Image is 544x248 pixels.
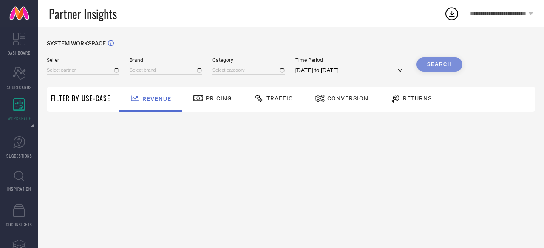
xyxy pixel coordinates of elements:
input: Select partner [47,66,119,75]
input: Select brand [130,66,202,75]
span: CDC INSIGHTS [6,221,32,228]
span: Traffic [266,95,293,102]
span: Pricing [206,95,232,102]
span: Category [212,57,285,63]
span: Revenue [142,95,171,102]
span: DASHBOARD [8,50,31,56]
span: Returns [403,95,432,102]
span: Filter By Use-Case [51,93,110,103]
span: SUGGESTIONS [6,153,32,159]
span: SCORECARDS [7,84,32,90]
span: Conversion [327,95,368,102]
div: Open download list [444,6,459,21]
span: SYSTEM WORKSPACE [47,40,106,47]
span: WORKSPACE [8,115,31,122]
span: Time Period [295,57,406,63]
span: Seller [47,57,119,63]
input: Select category [212,66,285,75]
span: Brand [130,57,202,63]
input: Select time period [295,65,406,75]
span: Partner Insights [49,5,117,22]
span: INSPIRATION [7,186,31,192]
